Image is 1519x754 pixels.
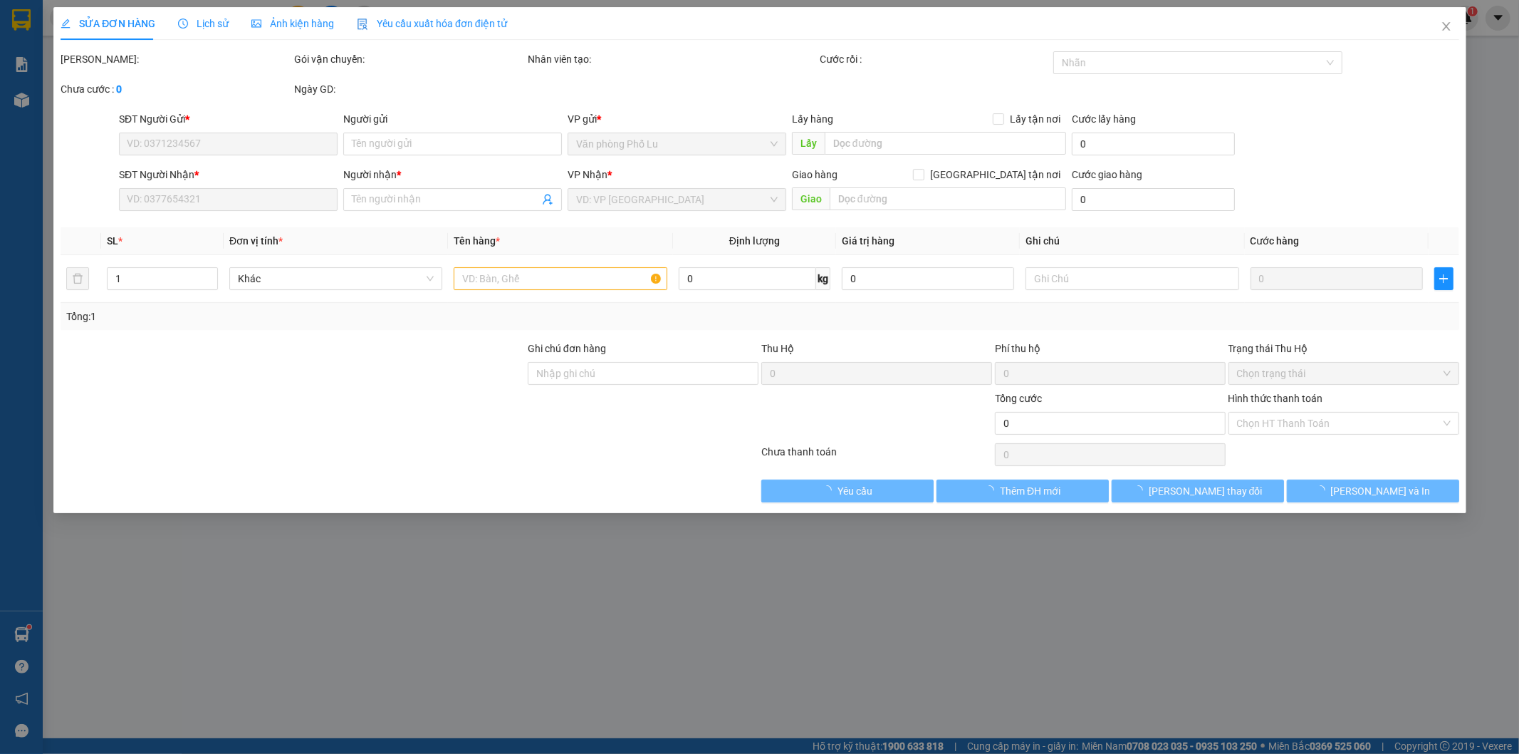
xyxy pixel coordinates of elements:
[568,169,607,180] span: VP Nhận
[924,167,1066,182] span: [GEOGRAPHIC_DATA] tận nơi
[1228,393,1322,404] label: Hình thức thanh toán
[837,483,872,499] span: Yêu cầu
[760,444,993,469] div: Chưa thanh toán
[66,309,586,324] div: Tổng: 1
[829,187,1066,210] input: Dọc đường
[251,18,334,29] span: Ảnh kiện hàng
[936,480,1108,502] button: Thêm ĐH mới
[61,19,71,29] span: edit
[1025,267,1238,290] input: Ghi Chú
[454,235,500,247] span: Tên hàng
[994,341,1225,362] div: Phí thu hộ
[178,18,229,29] span: Lịch sử
[1434,267,1453,290] button: plus
[1434,273,1452,284] span: plus
[66,267,89,290] button: delete
[1072,169,1142,180] label: Cước giao hàng
[294,81,525,97] div: Ngày GD:
[178,19,188,29] span: clock-circle
[1236,363,1450,384] span: Chọn trạng thái
[119,167,338,182] div: SĐT Người Nhận
[1426,7,1466,47] button: Close
[729,235,780,247] span: Định lượng
[1250,235,1299,247] span: Cước hàng
[357,18,507,29] span: Yêu cầu xuất hóa đơn điện tử
[1072,113,1136,125] label: Cước lấy hàng
[1072,188,1234,211] input: Cước giao hàng
[251,19,261,29] span: picture
[229,235,283,247] span: Đơn vị tính
[343,111,562,127] div: Người gửi
[61,51,291,67] div: [PERSON_NAME]:
[116,83,122,95] b: 0
[791,132,824,155] span: Lấy
[824,132,1066,155] input: Dọc đường
[791,187,829,210] span: Giao
[454,267,667,290] input: VD: Bàn, Ghế
[357,19,368,30] img: icon
[528,51,817,67] div: Nhân viên tạo:
[119,111,338,127] div: SĐT Người Gửi
[576,133,778,155] span: Văn phòng Phố Lu
[568,111,786,127] div: VP gửi
[1440,21,1451,32] span: close
[1133,485,1149,495] span: loading
[791,169,837,180] span: Giao hàng
[1250,267,1422,290] input: 0
[61,81,291,97] div: Chưa cước :
[61,18,155,29] span: SỬA ĐƠN HÀNG
[1000,483,1060,499] span: Thêm ĐH mới
[1072,133,1234,155] input: Cước lấy hàng
[819,51,1050,67] div: Cước rồi :
[984,485,1000,495] span: loading
[294,51,525,67] div: Gói vận chuyển:
[822,485,837,495] span: loading
[1111,480,1283,502] button: [PERSON_NAME] thay đổi
[791,113,832,125] span: Lấy hàng
[761,343,793,354] span: Thu Hộ
[1330,483,1430,499] span: [PERSON_NAME] và In
[343,167,562,182] div: Người nhận
[1228,341,1458,356] div: Trạng thái Thu Hộ
[1286,480,1458,502] button: [PERSON_NAME] và In
[761,480,934,502] button: Yêu cầu
[816,267,830,290] span: kg
[528,362,758,385] input: Ghi chú đơn hàng
[1315,485,1330,495] span: loading
[238,268,434,289] span: Khác
[542,194,553,205] span: user-add
[994,393,1041,404] span: Tổng cước
[107,235,118,247] span: SL
[528,343,606,354] label: Ghi chú đơn hàng
[1004,111,1066,127] span: Lấy tận nơi
[842,235,894,247] span: Giá trị hàng
[1020,227,1244,255] th: Ghi chú
[1149,483,1263,499] span: [PERSON_NAME] thay đổi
